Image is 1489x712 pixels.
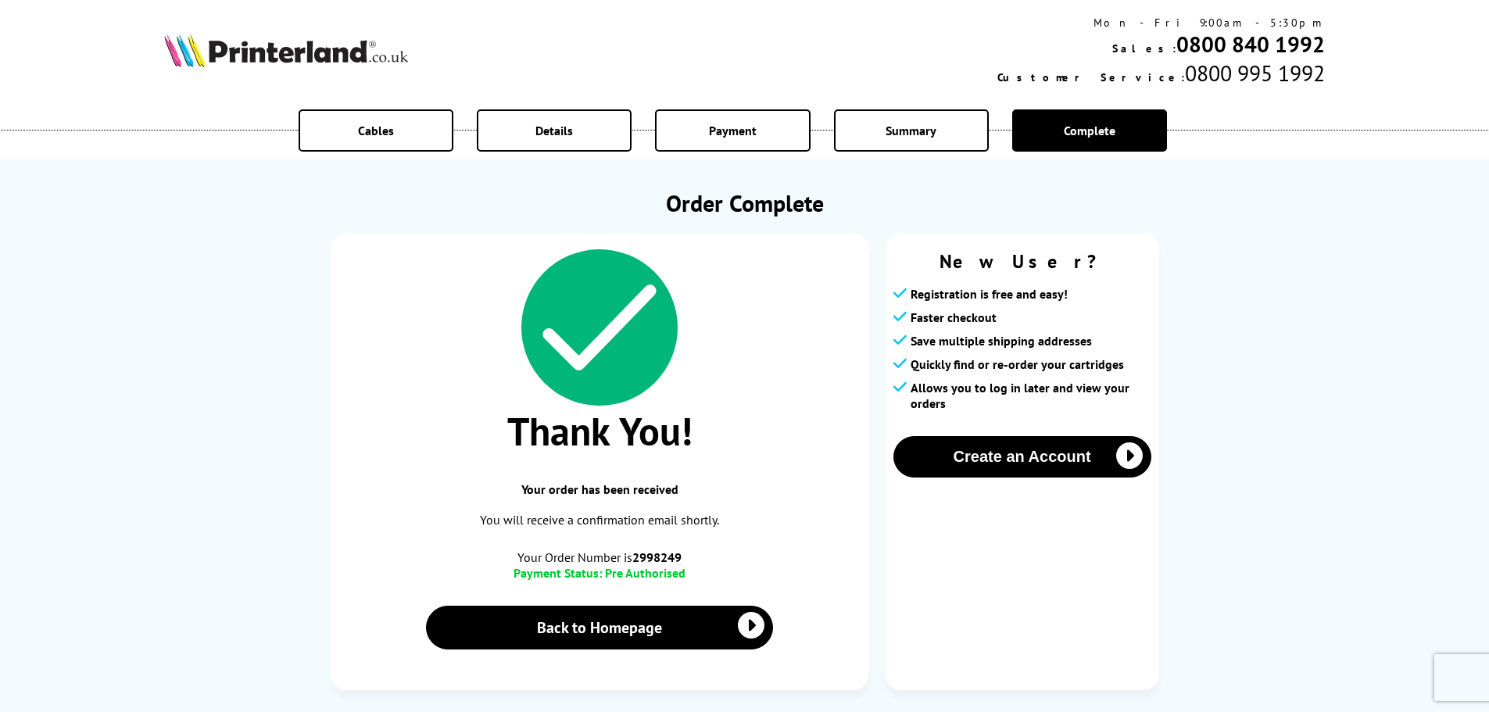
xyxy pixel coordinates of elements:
[1064,123,1115,138] span: Complete
[911,380,1151,411] span: Allows you to log in later and view your orders
[911,286,1068,302] span: Registration is free and easy!
[1112,41,1176,55] span: Sales:
[358,123,394,138] span: Cables
[911,356,1124,372] span: Quickly find or re-order your cartridges
[605,565,685,581] span: Pre Authorised
[426,606,774,649] a: Back to Homepage
[331,188,1159,218] h1: Order Complete
[346,406,854,456] span: Thank You!
[1185,59,1325,88] span: 0800 995 1992
[346,481,854,497] span: Your order has been received
[535,123,573,138] span: Details
[164,33,408,67] img: Printerland Logo
[346,549,854,565] span: Your Order Number is
[1176,30,1325,59] a: 0800 840 1992
[997,70,1185,84] span: Customer Service:
[997,16,1325,30] div: Mon - Fri 9:00am - 5:30pm
[632,549,682,565] b: 2998249
[346,510,854,531] p: You will receive a confirmation email shortly.
[893,249,1151,274] span: New User?
[709,123,757,138] span: Payment
[886,123,936,138] span: Summary
[911,333,1092,349] span: Save multiple shipping addresses
[911,309,997,325] span: Faster checkout
[514,565,602,581] span: Payment Status:
[893,436,1151,478] button: Create an Account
